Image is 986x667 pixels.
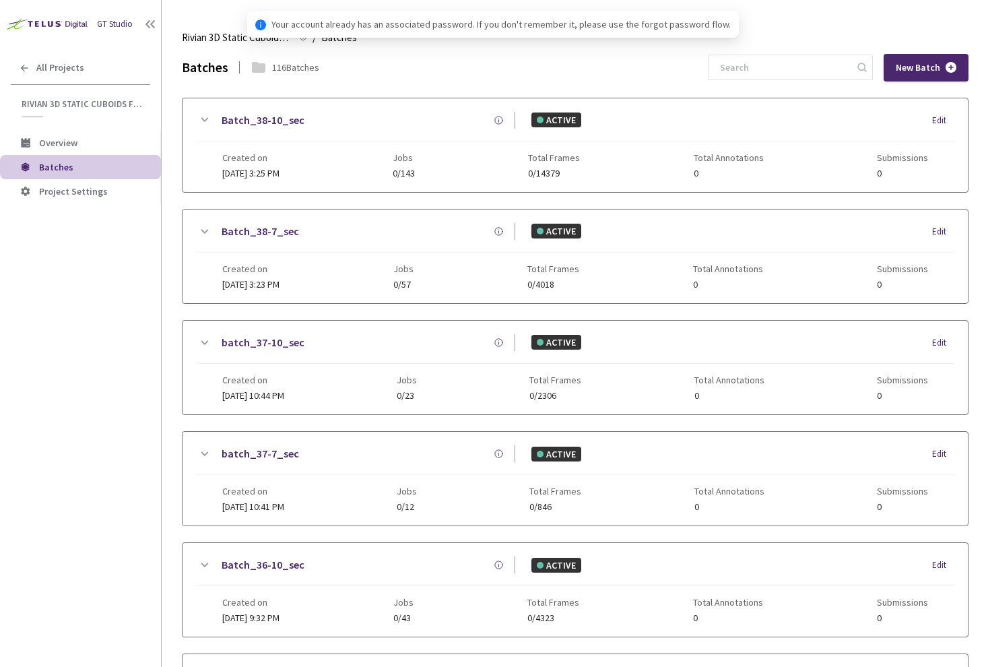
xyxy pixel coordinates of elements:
span: Rivian 3D Static Cuboids fixed[2024-25] [22,98,142,110]
span: 0 [877,502,928,512]
span: Created on [222,263,280,274]
div: ACTIVE [531,335,581,350]
span: Total Annotations [694,152,764,163]
span: [DATE] 3:23 PM [222,278,280,290]
span: Jobs [397,486,417,497]
span: Submissions [877,375,928,385]
span: Project Settings [39,185,108,197]
span: [DATE] 10:44 PM [222,389,284,402]
span: Total Annotations [694,375,764,385]
span: 0/57 [393,280,414,290]
span: Total Frames [527,597,579,608]
span: 0 [877,168,928,179]
div: Batch_36-10_secACTIVEEditCreated on[DATE] 9:32 PMJobs0/43Total Frames0/4323Total Annotations0Subm... [183,543,968,637]
span: Jobs [393,263,414,274]
span: 0/23 [397,391,417,401]
span: 0/12 [397,502,417,512]
div: Edit [932,225,954,239]
span: Submissions [877,597,928,608]
span: Created on [222,486,284,497]
span: All Projects [36,62,84,73]
span: 0/43 [393,613,414,623]
div: Edit [932,559,954,572]
input: Search [712,55,855,80]
div: Batch_38-10_secACTIVEEditCreated on[DATE] 3:25 PMJobs0/143Total Frames0/14379Total Annotations0Su... [183,98,968,192]
a: Batch_38-7_sec [222,223,299,240]
div: 116 Batches [272,60,319,75]
span: 0/2306 [529,391,581,401]
span: 0 [693,280,763,290]
span: Total Frames [529,486,581,497]
span: [DATE] 9:32 PM [222,612,280,624]
div: Edit [932,447,954,461]
div: Batches [182,57,228,77]
span: Submissions [877,152,928,163]
div: GT Studio [97,18,133,31]
span: 0 [877,391,928,401]
a: batch_37-7_sec [222,445,299,462]
span: 0/4323 [527,613,579,623]
span: 0 [694,502,764,512]
div: batch_37-10_secACTIVEEditCreated on[DATE] 10:44 PMJobs0/23Total Frames0/2306Total Annotations0Sub... [183,321,968,414]
span: Created on [222,152,280,163]
span: 0/14379 [528,168,580,179]
span: Jobs [393,597,414,608]
div: ACTIVE [531,113,581,127]
span: 0/846 [529,502,581,512]
span: 0 [877,613,928,623]
span: Total Annotations [693,263,763,274]
span: Total Frames [529,375,581,385]
span: Your account already has an associated password. If you don't remember it, please use the forgot ... [271,17,731,32]
div: ACTIVE [531,558,581,573]
span: Submissions [877,486,928,497]
span: 0/4018 [527,280,579,290]
span: Total Annotations [694,486,764,497]
span: [DATE] 3:25 PM [222,167,280,179]
span: New Batch [896,62,940,73]
span: Jobs [393,152,415,163]
span: Created on [222,597,280,608]
span: Total Annotations [693,597,763,608]
a: batch_37-10_sec [222,334,304,351]
span: [DATE] 10:41 PM [222,501,284,513]
span: 0 [694,168,764,179]
div: ACTIVE [531,447,581,462]
span: Submissions [877,263,928,274]
span: Batches [39,161,73,173]
span: Total Frames [528,152,580,163]
span: Total Frames [527,263,579,274]
span: Overview [39,137,77,149]
a: Batch_36-10_sec [222,557,304,573]
div: Edit [932,114,954,127]
span: 0 [693,613,763,623]
div: Batch_38-7_secACTIVEEditCreated on[DATE] 3:23 PMJobs0/57Total Frames0/4018Total Annotations0Submi... [183,210,968,303]
div: ACTIVE [531,224,581,239]
span: Rivian 3D Static Cuboids fixed[2024-25] [182,30,291,46]
span: info-circle [255,20,266,30]
a: Batch_38-10_sec [222,112,304,129]
div: batch_37-7_secACTIVEEditCreated on[DATE] 10:41 PMJobs0/12Total Frames0/846Total Annotations0Submi... [183,432,968,526]
span: 0 [694,391,764,401]
span: 0 [877,280,928,290]
span: 0/143 [393,168,415,179]
span: Created on [222,375,284,385]
div: Edit [932,336,954,350]
span: Jobs [397,375,417,385]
